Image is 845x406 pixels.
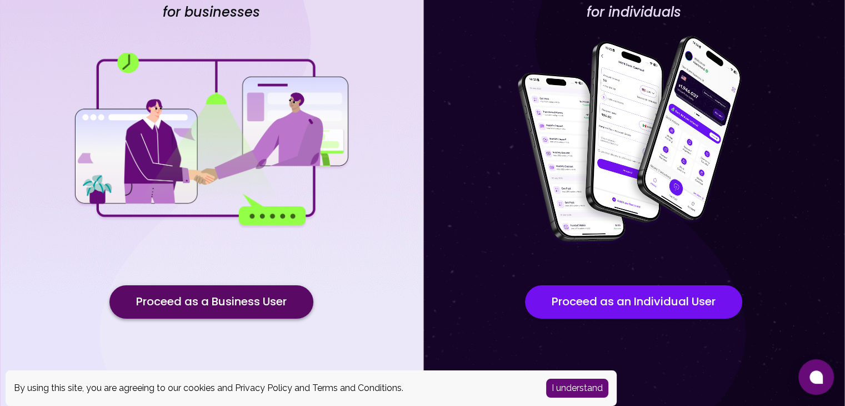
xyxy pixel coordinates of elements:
[495,29,773,252] img: for individuals
[312,383,402,393] a: Terms and Conditions
[72,53,350,228] img: for businesses
[525,285,742,319] button: Proceed as an Individual User
[587,4,681,21] h4: for individuals
[798,359,834,395] button: Open chat window
[546,379,608,398] button: Accept cookies
[163,4,260,21] h4: for businesses
[109,285,313,319] button: Proceed as a Business User
[235,383,292,393] a: Privacy Policy
[14,382,529,395] div: By using this site, you are agreeing to our cookies and and .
